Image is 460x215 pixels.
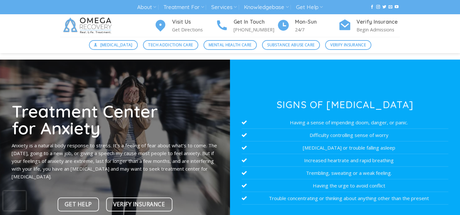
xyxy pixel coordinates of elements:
li: Difficulty controlling sense of worry [242,129,449,141]
p: Begin Admissions [356,26,400,33]
img: Omega Recovery [60,14,117,37]
h4: Get In Touch [234,18,277,26]
a: Services [211,1,237,13]
a: Visit Us Get Directions [154,18,215,34]
span: [MEDICAL_DATA] [100,42,133,48]
a: Mental Health Care [203,40,257,50]
span: Get Help [65,200,92,209]
p: Anxiety is a natural body response to stress. It’s a feeling of fear about what’s to come. The [D... [12,141,219,180]
h4: Verify Insurance [356,18,400,26]
li: Increased heartrate and rapid breathing [242,154,449,167]
li: [MEDICAL_DATA] or trouble falling asleep [242,141,449,154]
a: Follow on Instagram [376,5,380,9]
a: Get Help [58,198,99,211]
span: Tech Addiction Care [148,42,193,48]
a: Get In Touch [PHONE_NUMBER] [215,18,277,34]
a: Send us an email [389,5,392,9]
a: About [137,1,156,13]
a: Follow on YouTube [395,5,399,9]
h1: Treatment Center for Anxiety [12,103,219,137]
a: Verify Insurance [325,40,371,50]
a: Substance Abuse Care [262,40,320,50]
span: Substance Abuse Care [267,42,314,48]
a: Tech Addiction Care [143,40,198,50]
a: Verify Insurance [106,198,173,211]
li: Having a sense of impending doom, danger, or panic. [242,116,449,129]
p: [PHONE_NUMBER] [234,26,277,33]
a: [MEDICAL_DATA] [89,40,138,50]
li: Trembling, sweating or a weak feeling. [242,167,449,179]
h4: Visit Us [172,18,215,26]
iframe: reCAPTCHA [3,191,26,210]
h4: Mon-Sun [295,18,338,26]
a: Get Help [296,1,323,13]
li: Having the urge to avoid conflict [242,179,449,192]
span: Verify Insurance [330,42,366,48]
a: Verify Insurance Begin Admissions [338,18,400,34]
a: Treatment For [163,1,204,13]
p: 24/7 [295,26,338,33]
a: Follow on Twitter [382,5,386,9]
span: Mental Health Care [209,42,251,48]
span: Verify Insurance [113,200,165,209]
a: Follow on Facebook [370,5,374,9]
p: Get Directions [172,26,215,33]
li: Trouble concentrating or thinking about anything other than the present [242,192,449,205]
h3: Signs of [MEDICAL_DATA] [242,100,449,109]
a: Knowledgebase [244,1,289,13]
